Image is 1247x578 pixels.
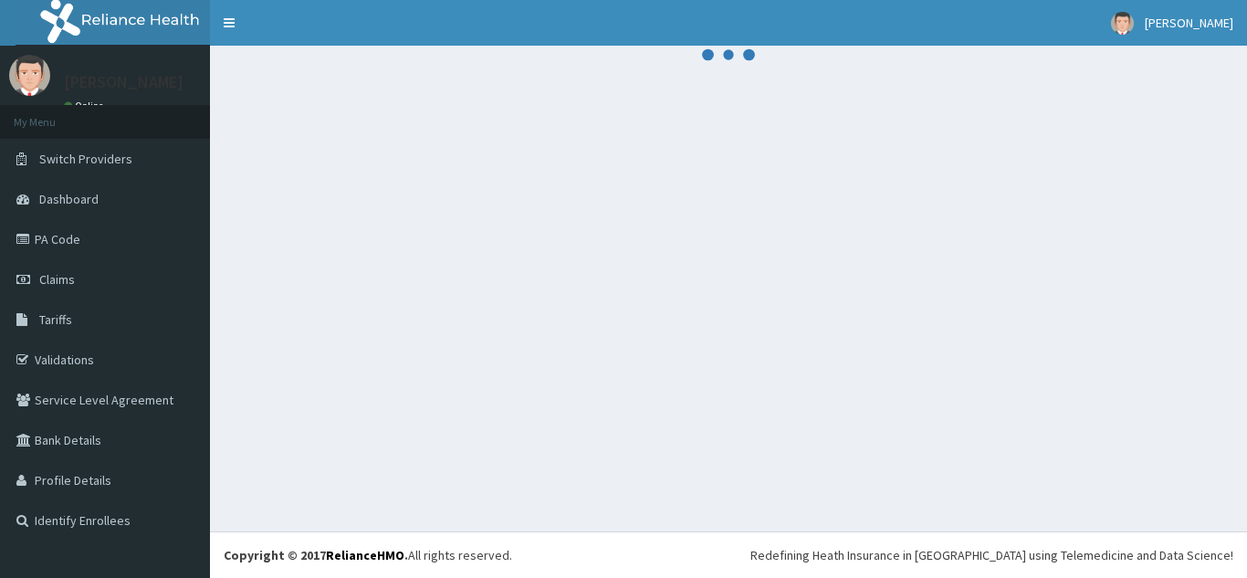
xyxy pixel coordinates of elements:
[64,74,183,90] p: [PERSON_NAME]
[39,191,99,207] span: Dashboard
[39,311,72,328] span: Tariffs
[224,547,408,563] strong: Copyright © 2017 .
[1111,12,1134,35] img: User Image
[64,100,108,112] a: Online
[210,531,1247,578] footer: All rights reserved.
[39,271,75,288] span: Claims
[39,151,132,167] span: Switch Providers
[326,547,404,563] a: RelianceHMO
[1145,15,1233,31] span: [PERSON_NAME]
[9,55,50,96] img: User Image
[750,546,1233,564] div: Redefining Heath Insurance in [GEOGRAPHIC_DATA] using Telemedicine and Data Science!
[701,27,756,82] svg: audio-loading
